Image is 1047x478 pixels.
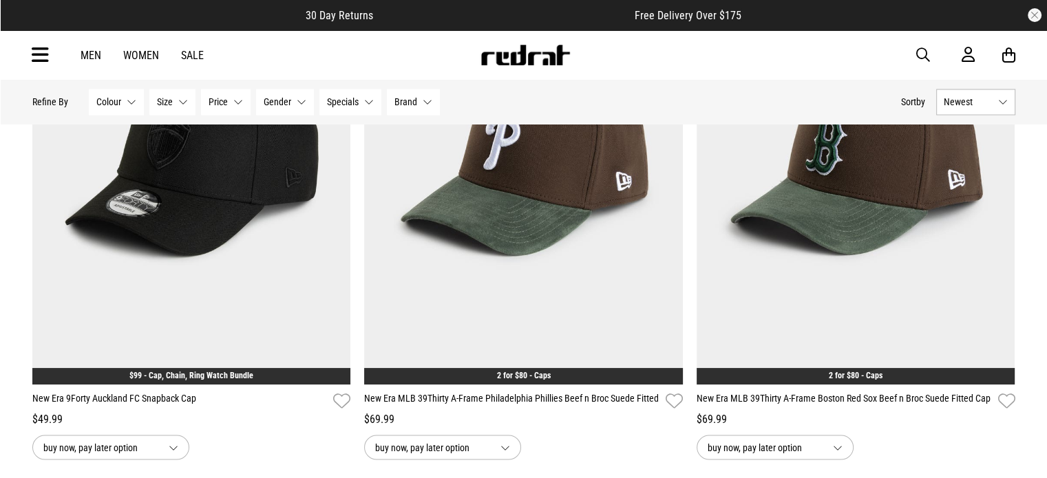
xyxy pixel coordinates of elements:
[89,89,144,115] button: Colour
[394,96,417,107] span: Brand
[96,96,121,107] span: Colour
[157,96,173,107] span: Size
[209,96,228,107] span: Price
[306,9,373,22] span: 30 Day Returns
[129,371,253,380] a: $99 - Cap, Chain, Ring Watch Bundle
[32,435,189,459] button: buy now, pay later option
[327,96,359,107] span: Specials
[697,411,1015,428] div: $69.99
[944,96,993,107] span: Newest
[708,439,822,455] span: buy now, pay later option
[635,9,741,22] span: Free Delivery Over $175
[697,435,854,459] button: buy now, pay later option
[496,371,550,380] a: 2 for $80 - Caps
[936,89,1015,115] button: Newest
[32,96,68,107] p: Refine By
[401,8,607,22] iframe: Customer reviews powered by Trustpilot
[901,94,925,110] button: Sortby
[123,49,159,62] a: Women
[81,49,101,62] a: Men
[32,391,328,411] a: New Era 9Forty Auckland FC Snapback Cap
[375,439,489,455] span: buy now, pay later option
[697,391,993,411] a: New Era MLB 39Thirty A-Frame Boston Red Sox Beef n Broc Suede Fitted Cap
[364,411,683,428] div: $69.99
[916,96,925,107] span: by
[829,371,882,380] a: 2 for $80 - Caps
[387,89,440,115] button: Brand
[32,411,351,428] div: $49.99
[11,6,52,47] button: Open LiveChat chat widget
[43,439,158,455] span: buy now, pay later option
[181,49,204,62] a: Sale
[319,89,381,115] button: Specials
[480,45,571,65] img: Redrat logo
[201,89,251,115] button: Price
[364,391,660,411] a: New Era MLB 39Thirty A-Frame Philadelphia Phillies Beef n Broc Suede Fitted
[364,435,521,459] button: buy now, pay later option
[149,89,195,115] button: Size
[264,96,291,107] span: Gender
[256,89,314,115] button: Gender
